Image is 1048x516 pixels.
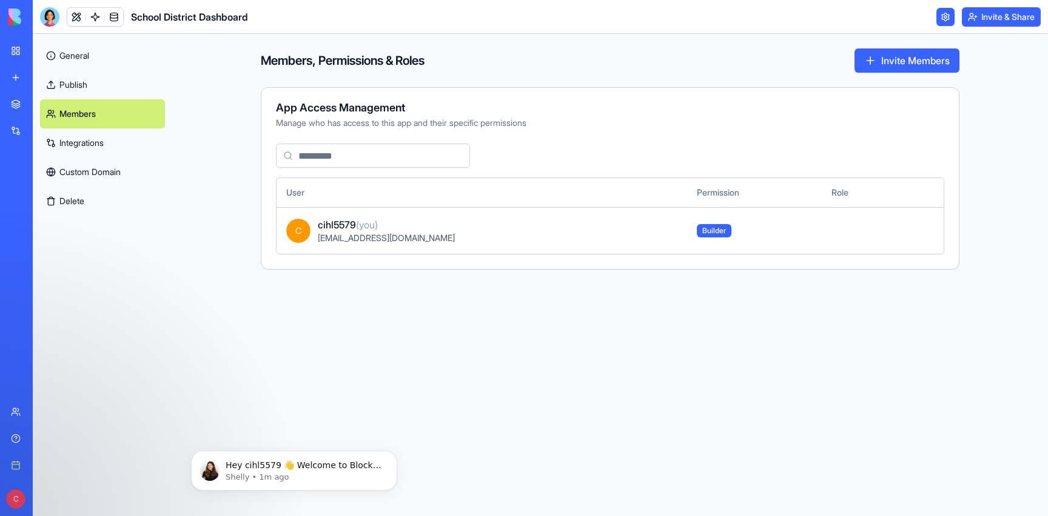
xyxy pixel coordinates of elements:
div: Manage who has access to this app and their specific permissions [276,117,944,129]
button: Invite Members [855,48,959,73]
a: Custom Domain [40,157,165,187]
div: App Access Management [276,102,944,113]
iframe: Intercom notifications message [173,425,415,510]
a: Integrations [40,128,165,157]
a: General [40,41,165,70]
span: School District Dashboard [131,10,248,24]
img: logo [8,8,84,25]
span: (you) [356,219,378,231]
th: Role [822,178,901,207]
h4: Members, Permissions & Roles [261,52,425,69]
a: Publish [40,70,165,99]
a: Members [40,99,165,128]
span: [EMAIL_ADDRESS][DOMAIN_NAME] [318,233,455,243]
span: Builder [697,224,731,237]
span: C [6,489,25,509]
button: Delete [40,187,165,216]
span: C [286,219,311,243]
button: Invite & Share [962,7,1041,27]
th: Permission [687,178,822,207]
th: User [277,178,687,207]
span: cihl5579 [318,217,378,232]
